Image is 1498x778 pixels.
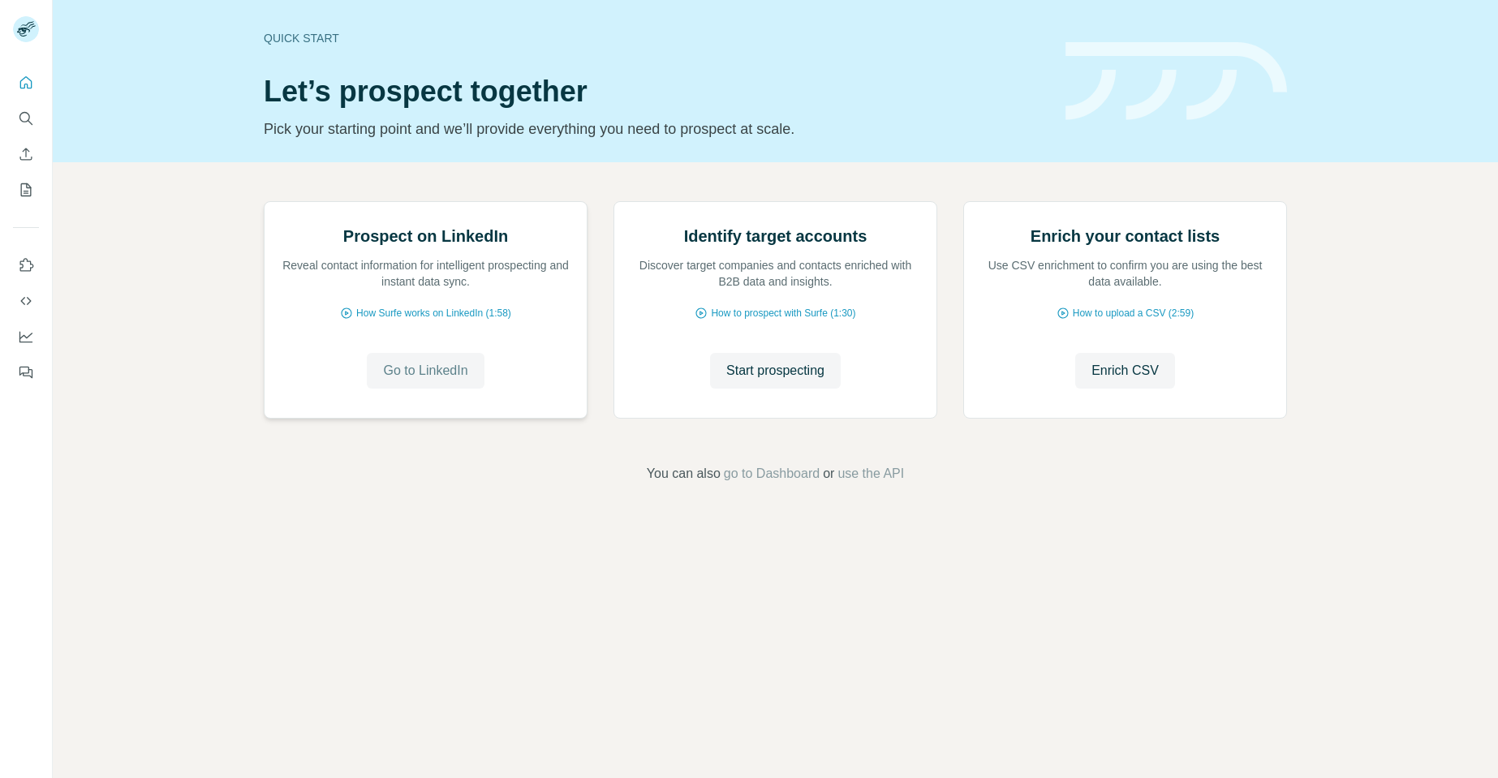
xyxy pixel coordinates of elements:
h2: Enrich your contact lists [1031,225,1220,247]
div: Quick start [264,30,1046,46]
button: Quick start [13,68,39,97]
h2: Prospect on LinkedIn [343,225,508,247]
button: Use Surfe API [13,286,39,316]
span: You can also [647,464,721,484]
button: use the API [837,464,904,484]
button: Search [13,104,39,133]
button: Use Surfe on LinkedIn [13,251,39,280]
button: Feedback [13,358,39,387]
button: Go to LinkedIn [367,353,484,389]
button: Start prospecting [710,353,841,389]
button: go to Dashboard [724,464,820,484]
img: banner [1065,42,1287,121]
span: or [823,464,834,484]
p: Pick your starting point and we’ll provide everything you need to prospect at scale. [264,118,1046,140]
span: How Surfe works on LinkedIn (1:58) [356,306,511,320]
button: My lists [13,175,39,204]
p: Use CSV enrichment to confirm you are using the best data available. [980,257,1270,290]
button: Enrich CSV [13,140,39,169]
h2: Identify target accounts [684,225,867,247]
button: Dashboard [13,322,39,351]
p: Reveal contact information for intelligent prospecting and instant data sync. [281,257,570,290]
h1: Let’s prospect together [264,75,1046,108]
span: How to prospect with Surfe (1:30) [711,306,855,320]
span: How to upload a CSV (2:59) [1073,306,1194,320]
span: Start prospecting [726,361,824,380]
p: Discover target companies and contacts enriched with B2B data and insights. [631,257,920,290]
button: Enrich CSV [1075,353,1175,389]
span: Enrich CSV [1091,361,1159,380]
span: Go to LinkedIn [383,361,467,380]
